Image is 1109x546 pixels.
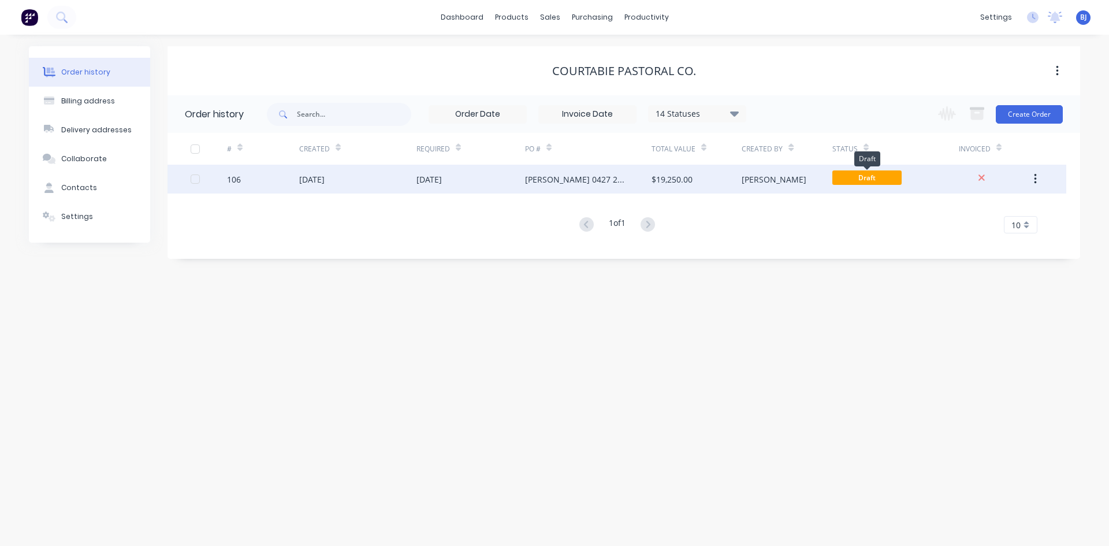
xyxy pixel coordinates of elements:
[652,144,695,154] div: Total Value
[416,173,442,185] div: [DATE]
[652,173,693,185] div: $19,250.00
[61,154,107,164] div: Collaborate
[489,9,534,26] div: products
[552,64,696,78] div: Courtabie Pastoral Co.
[742,144,783,154] div: Created By
[832,144,858,154] div: Status
[742,133,832,165] div: Created By
[566,9,619,26] div: purchasing
[1080,12,1087,23] span: BJ
[429,106,526,123] input: Order Date
[959,144,991,154] div: Invoiced
[227,144,232,154] div: #
[185,107,244,121] div: Order history
[29,58,150,87] button: Order history
[29,144,150,173] button: Collaborate
[539,106,636,123] input: Invoice Date
[21,9,38,26] img: Factory
[652,133,742,165] div: Total Value
[61,96,115,106] div: Billing address
[1011,219,1021,231] span: 10
[832,170,902,185] span: Draft
[742,173,806,185] div: [PERSON_NAME]
[29,87,150,116] button: Billing address
[534,9,566,26] div: sales
[525,144,541,154] div: PO #
[227,173,241,185] div: 106
[297,103,411,126] input: Search...
[61,125,132,135] div: Delivery addresses
[29,202,150,231] button: Settings
[609,217,626,233] div: 1 of 1
[832,133,959,165] div: Status
[974,9,1018,26] div: settings
[227,133,299,165] div: #
[61,211,93,222] div: Settings
[959,133,1031,165] div: Invoiced
[416,144,450,154] div: Required
[435,9,489,26] a: dashboard
[61,183,97,193] div: Contacts
[996,105,1063,124] button: Create Order
[299,133,416,165] div: Created
[525,173,628,185] div: [PERSON_NAME] 0427 255 144
[525,133,652,165] div: PO #
[649,107,746,120] div: 14 Statuses
[416,133,525,165] div: Required
[61,67,110,77] div: Order history
[619,9,675,26] div: productivity
[854,151,880,166] div: Draft
[29,116,150,144] button: Delivery addresses
[29,173,150,202] button: Contacts
[299,144,330,154] div: Created
[299,173,325,185] div: [DATE]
